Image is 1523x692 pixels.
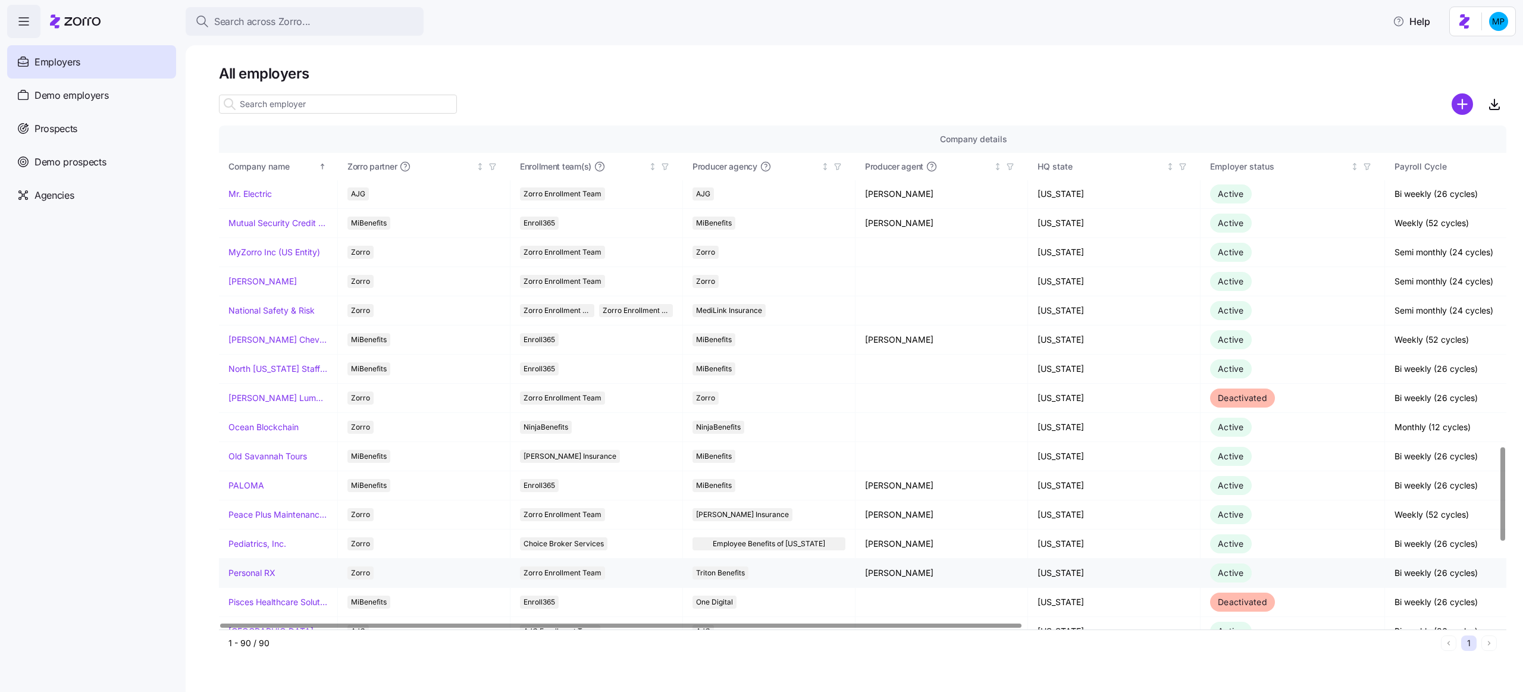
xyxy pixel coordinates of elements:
[994,162,1002,171] div: Not sorted
[696,246,715,259] span: Zorro
[855,209,1028,238] td: [PERSON_NAME]
[1218,597,1267,607] span: Deactivated
[1461,635,1477,651] button: 1
[351,566,370,580] span: Zorro
[696,421,741,434] span: NinjaBenefits
[347,161,397,173] span: Zorro partner
[7,45,176,79] a: Employers
[1028,238,1201,267] td: [US_STATE]
[228,392,328,404] a: [PERSON_NAME] Lumber Company
[476,162,484,171] div: Not sorted
[1028,296,1201,325] td: [US_STATE]
[1028,617,1201,646] td: [US_STATE]
[35,88,109,103] span: Demo employers
[1489,12,1508,31] img: b954e4dfce0f5620b9225907d0f7229f
[524,392,601,405] span: Zorro Enrollment Team
[1394,160,1521,173] div: Payroll Cycle
[855,153,1028,180] th: Producer agentNot sorted
[855,471,1028,500] td: [PERSON_NAME]
[351,392,370,405] span: Zorro
[351,508,370,521] span: Zorro
[228,637,1436,649] div: 1 - 90 / 90
[855,530,1028,559] td: [PERSON_NAME]
[35,55,80,70] span: Employers
[696,392,715,405] span: Zorro
[1028,588,1201,617] td: [US_STATE]
[524,362,555,375] span: Enroll365
[855,325,1028,355] td: [PERSON_NAME]
[1218,509,1244,519] span: Active
[1393,14,1430,29] span: Help
[351,421,370,434] span: Zorro
[186,7,424,36] button: Search across Zorro...
[219,64,1506,83] h1: All employers
[524,566,601,580] span: Zorro Enrollment Team
[683,153,855,180] th: Producer agencyNot sorted
[696,508,789,521] span: [PERSON_NAME] Insurance
[219,153,338,180] th: Company nameSorted ascending
[1218,422,1244,432] span: Active
[228,480,264,491] a: PALOMA
[1028,500,1201,530] td: [US_STATE]
[1218,305,1244,315] span: Active
[351,246,370,259] span: Zorro
[692,161,757,173] span: Producer agency
[1210,160,1348,173] div: Employer status
[1028,209,1201,238] td: [US_STATE]
[1038,160,1164,173] div: HQ state
[696,566,745,580] span: Triton Benefits
[228,538,286,550] a: Pediatrics, Inc.
[35,121,77,136] span: Prospects
[228,246,320,258] a: MyZorro Inc (US Entity)
[524,246,601,259] span: Zorro Enrollment Team
[1166,162,1174,171] div: Not sorted
[228,596,328,608] a: Pisces Healthcare Solutions
[1218,568,1244,578] span: Active
[35,188,74,203] span: Agencies
[524,304,591,317] span: Zorro Enrollment Team
[228,334,328,346] a: [PERSON_NAME] Chevrolet
[1028,559,1201,588] td: [US_STATE]
[351,275,370,288] span: Zorro
[351,333,387,346] span: MiBenefits
[603,304,670,317] span: Zorro Enrollment Experts
[1441,635,1456,651] button: Previous page
[1028,153,1201,180] th: HQ stateNot sorted
[524,421,568,434] span: NinjaBenefits
[228,160,316,173] div: Company name
[1218,538,1244,549] span: Active
[351,537,370,550] span: Zorro
[524,217,555,230] span: Enroll365
[351,304,370,317] span: Zorro
[1218,451,1244,461] span: Active
[351,479,387,492] span: MiBenefits
[713,537,825,550] span: Employee Benefits of [US_STATE]
[524,187,601,201] span: Zorro Enrollment Team
[228,450,307,462] a: Old Savannah Tours
[1028,442,1201,471] td: [US_STATE]
[696,217,732,230] span: MiBenefits
[1350,162,1359,171] div: Not sorted
[7,179,176,212] a: Agencies
[524,333,555,346] span: Enroll365
[524,275,601,288] span: Zorro Enrollment Team
[648,162,657,171] div: Not sorted
[696,187,710,201] span: AJG
[510,153,683,180] th: Enrollment team(s)Not sorted
[351,450,387,463] span: MiBenefits
[228,567,275,579] a: Personal RX
[351,362,387,375] span: MiBenefits
[524,450,616,463] span: [PERSON_NAME] Insurance
[524,508,601,521] span: Zorro Enrollment Team
[1028,413,1201,442] td: [US_STATE]
[696,275,715,288] span: Zorro
[35,155,106,170] span: Demo prospects
[1028,325,1201,355] td: [US_STATE]
[1028,267,1201,296] td: [US_STATE]
[524,596,555,609] span: Enroll365
[1028,471,1201,500] td: [US_STATE]
[228,217,328,229] a: Mutual Security Credit Union
[228,363,328,375] a: North [US_STATE] Staffing
[855,559,1028,588] td: [PERSON_NAME]
[1452,93,1473,115] svg: add icon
